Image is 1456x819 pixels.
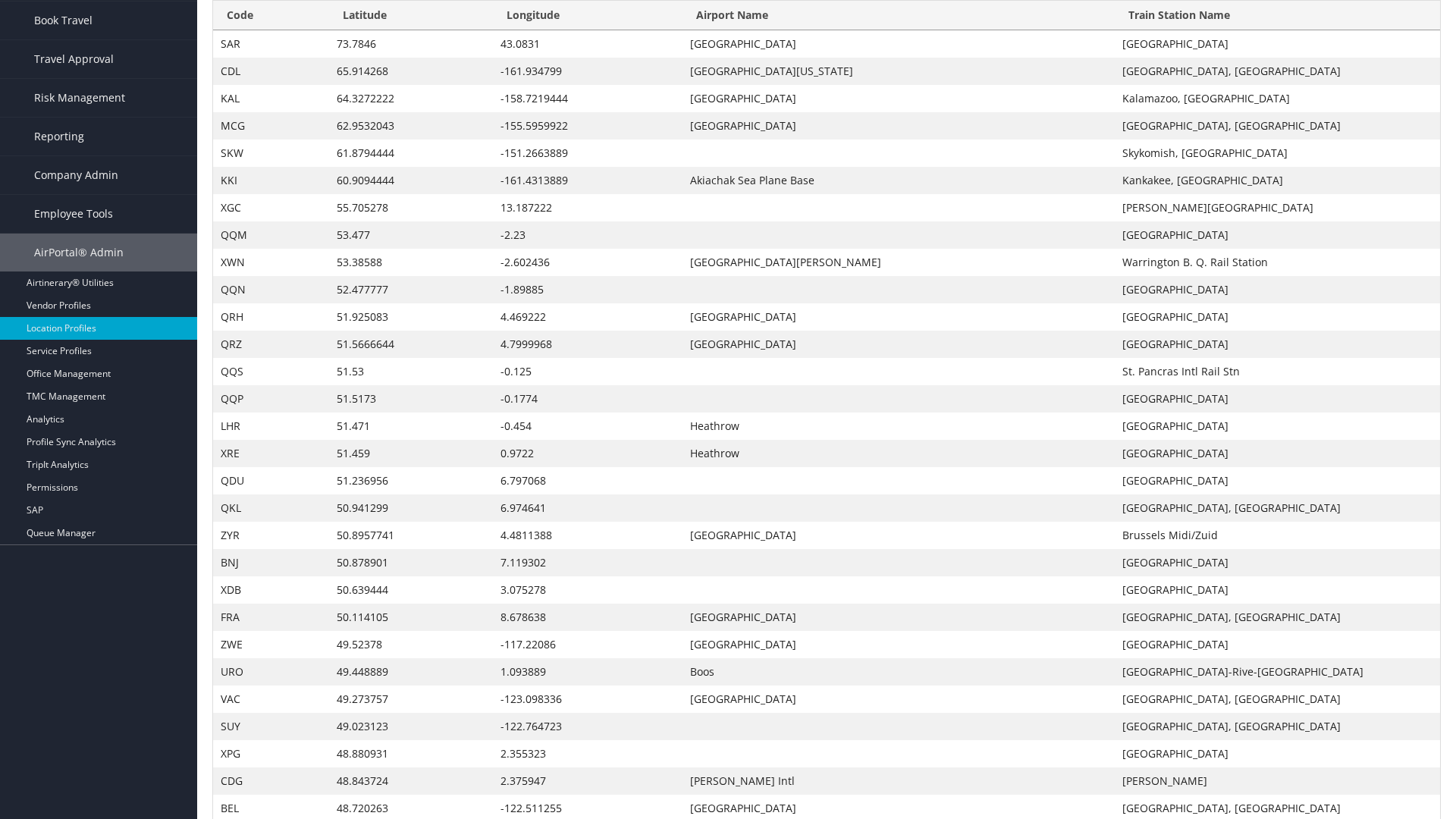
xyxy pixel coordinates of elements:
[213,549,329,576] td: BNJ
[1115,303,1440,331] td: [GEOGRAPHIC_DATA]
[1115,494,1440,522] td: [GEOGRAPHIC_DATA], [GEOGRAPHIC_DATA]
[682,658,1116,686] td: Boos
[493,140,682,167] td: -151.2663889
[493,358,682,385] td: -0.125
[34,156,118,194] span: Company Admin
[329,494,493,522] td: 50.941299
[493,385,682,413] td: -0.1774
[329,549,493,576] td: 50.878901
[1115,631,1440,658] td: [GEOGRAPHIC_DATA]
[213,249,329,276] td: XWN
[493,549,682,576] td: 7.119302
[682,522,1116,549] td: [GEOGRAPHIC_DATA]
[329,167,493,194] td: 60.9094444
[493,767,682,795] td: 2.375947
[1115,658,1440,686] td: [GEOGRAPHIC_DATA]-Rive-[GEOGRAPHIC_DATA]
[1115,686,1440,713] td: [GEOGRAPHIC_DATA], [GEOGRAPHIC_DATA]
[329,140,493,167] td: 61.8794444
[329,221,493,249] td: 53.477
[329,576,493,604] td: 50.639444
[213,30,329,58] td: SAR
[213,58,329,85] td: CDL
[1115,30,1440,58] td: [GEOGRAPHIC_DATA]
[213,494,329,522] td: QKL
[329,249,493,276] td: 53.38588
[213,85,329,112] td: KAL
[682,85,1116,112] td: [GEOGRAPHIC_DATA]
[213,686,329,713] td: VAC
[1115,85,1440,112] td: Kalamazoo, [GEOGRAPHIC_DATA]
[213,467,329,494] td: QDU
[213,358,329,385] td: QQS
[329,658,493,686] td: 49.448889
[493,740,682,767] td: 2.355323
[493,713,682,740] td: -122.764723
[493,167,682,194] td: -161.4313889
[34,195,113,233] span: Employee Tools
[493,576,682,604] td: 3.075278
[493,112,682,140] td: -155.5959922
[493,30,682,58] td: 43.0831
[329,1,493,30] th: Latitude: activate to sort column ascending
[1115,276,1440,303] td: [GEOGRAPHIC_DATA]
[213,221,329,249] td: QQM
[682,303,1116,331] td: [GEOGRAPHIC_DATA]
[329,413,493,440] td: 51.471
[213,194,329,221] td: XGC
[213,767,329,795] td: CDG
[493,58,682,85] td: -161.934799
[213,385,329,413] td: QQP
[213,713,329,740] td: SUY
[1115,604,1440,631] td: [GEOGRAPHIC_DATA], [GEOGRAPHIC_DATA]
[1115,58,1440,85] td: [GEOGRAPHIC_DATA], [GEOGRAPHIC_DATA]
[682,631,1116,658] td: [GEOGRAPHIC_DATA]
[213,740,329,767] td: XPG
[1115,549,1440,576] td: [GEOGRAPHIC_DATA]
[213,631,329,658] td: ZWE
[329,331,493,358] td: 51.5666644
[1115,576,1440,604] td: [GEOGRAPHIC_DATA]
[34,118,84,155] span: Reporting
[493,631,682,658] td: -117.22086
[493,194,682,221] td: 13.187222
[682,1,1116,30] th: Airport Name: activate to sort column ascending
[329,631,493,658] td: 49.52378
[493,413,682,440] td: -0.454
[213,140,329,167] td: SKW
[493,658,682,686] td: 1.093889
[1115,385,1440,413] td: [GEOGRAPHIC_DATA]
[493,440,682,467] td: 0.9722
[682,686,1116,713] td: [GEOGRAPHIC_DATA]
[34,79,125,117] span: Risk Management
[329,194,493,221] td: 55.705278
[329,385,493,413] td: 51.5173
[1115,194,1440,221] td: [PERSON_NAME][GEOGRAPHIC_DATA]
[213,522,329,549] td: ZYR
[1115,467,1440,494] td: [GEOGRAPHIC_DATA]
[1115,413,1440,440] td: [GEOGRAPHIC_DATA]
[682,249,1116,276] td: [GEOGRAPHIC_DATA][PERSON_NAME]
[213,331,329,358] td: QRZ
[493,276,682,303] td: -1.89885
[1115,522,1440,549] td: Brussels Midi/Zuid
[1115,167,1440,194] td: Kankakee, [GEOGRAPHIC_DATA]
[1115,358,1440,385] td: St. Pancras Intl Rail Stn
[329,522,493,549] td: 50.8957741
[329,112,493,140] td: 62.9532043
[34,40,114,78] span: Travel Approval
[34,2,93,39] span: Book Travel
[493,221,682,249] td: -2.23
[213,1,329,30] th: Code: activate to sort column ascending
[493,249,682,276] td: -2.602436
[682,413,1116,440] td: Heathrow
[1115,713,1440,740] td: [GEOGRAPHIC_DATA], [GEOGRAPHIC_DATA]
[493,303,682,331] td: 4.469222
[1115,331,1440,358] td: [GEOGRAPHIC_DATA]
[329,85,493,112] td: 64.3272222
[682,331,1116,358] td: [GEOGRAPHIC_DATA]
[493,604,682,631] td: 8.678638
[213,440,329,467] td: XRE
[493,1,682,30] th: Longitude: activate to sort column ascending
[213,167,329,194] td: KKI
[1115,740,1440,767] td: [GEOGRAPHIC_DATA]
